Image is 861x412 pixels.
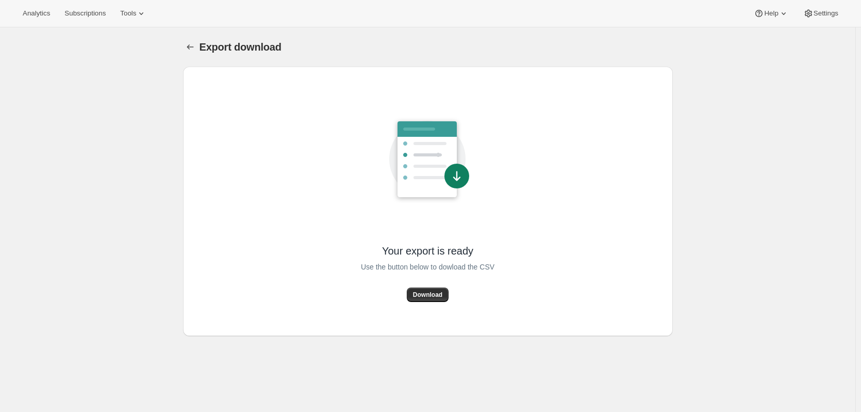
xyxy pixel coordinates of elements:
button: Analytics [16,6,56,21]
span: Subscriptions [64,9,106,18]
span: Tools [120,9,136,18]
span: Export download [200,41,282,53]
span: Use the button below to dowload the CSV [361,261,494,273]
span: Download [413,291,442,299]
button: Tools [114,6,153,21]
span: Help [764,9,778,18]
button: Help [748,6,794,21]
span: Analytics [23,9,50,18]
span: Settings [814,9,838,18]
button: Download [407,288,449,302]
button: Subscriptions [58,6,112,21]
span: Your export is ready [382,244,473,258]
button: Settings [797,6,845,21]
button: Export download [183,40,197,54]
